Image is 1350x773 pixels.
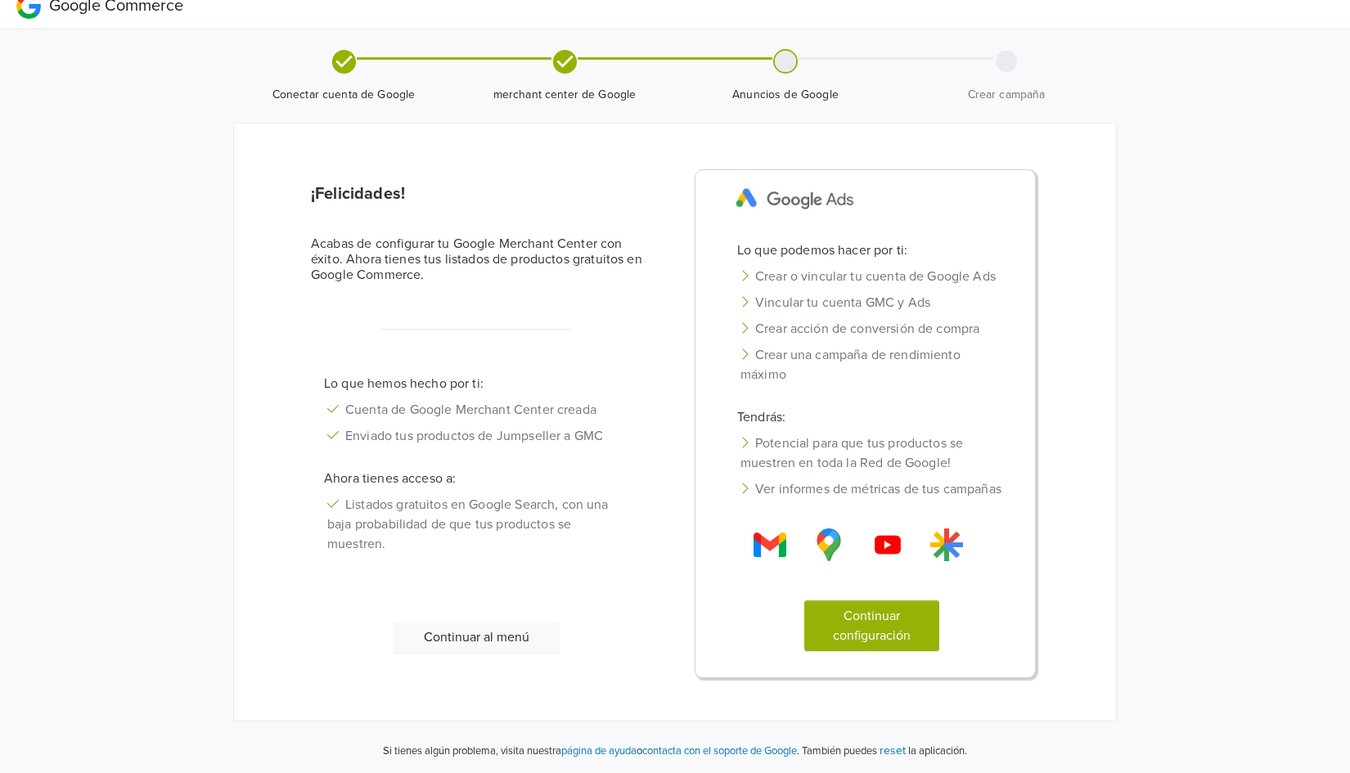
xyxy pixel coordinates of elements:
button: Continuar configuración [804,600,940,651]
h5: ¡Felicidades! [311,184,643,204]
p: Si tienes algún problema, visita nuestra o . [383,744,799,760]
button: reset [880,741,906,760]
img: Gmail Logo [754,528,786,561]
li: Enviado tus productos de Jumpseller a GMC [311,423,643,449]
li: Potencial para que tus productos se muestren en toda la Red de Google! [724,430,1019,476]
li: Vincular tu cuenta GMC y Ads [724,290,1019,316]
li: Ver informes de métricas de tus campañas [724,476,1019,502]
li: Crear acción de conversión de compra [724,316,1019,342]
span: Crear campaña [902,87,1110,103]
li: Listados gratuitos en Google Search, con una baja probabilidad de que tus productos se muestren. [311,492,643,557]
a: página de ayuda [561,744,637,757]
p: Tendrás: [724,407,1019,427]
li: Cuenta de Google Merchant Center creada [311,397,643,423]
span: Conectar cuenta de Google [240,87,448,103]
p: Lo que podemos hacer por ti: [724,240,1019,260]
a: contacta con el soporte de Google [642,744,797,757]
li: Crear una campaña de rendimiento máximo [724,342,1019,388]
span: Anuncios de Google [682,87,889,103]
p: Lo que hemos hecho por ti: [311,374,643,393]
img: Gmail Logo [812,528,845,561]
button: Continuar al menú [394,622,560,653]
h6: Acabas de configurar tu Google Merchant Center con éxito. Ahora tienes tus listados de productos ... [311,236,643,284]
li: Crear o vincular tu cuenta de Google Ads [724,263,1019,290]
img: Gmail Logo [871,528,904,561]
img: Gmail Logo [930,528,963,561]
img: Google Ads Logo [724,177,866,221]
p: También puedes la aplicación. [799,741,967,760]
span: merchant center de Google [461,87,668,103]
p: Ahora tienes acceso a: [311,469,643,488]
